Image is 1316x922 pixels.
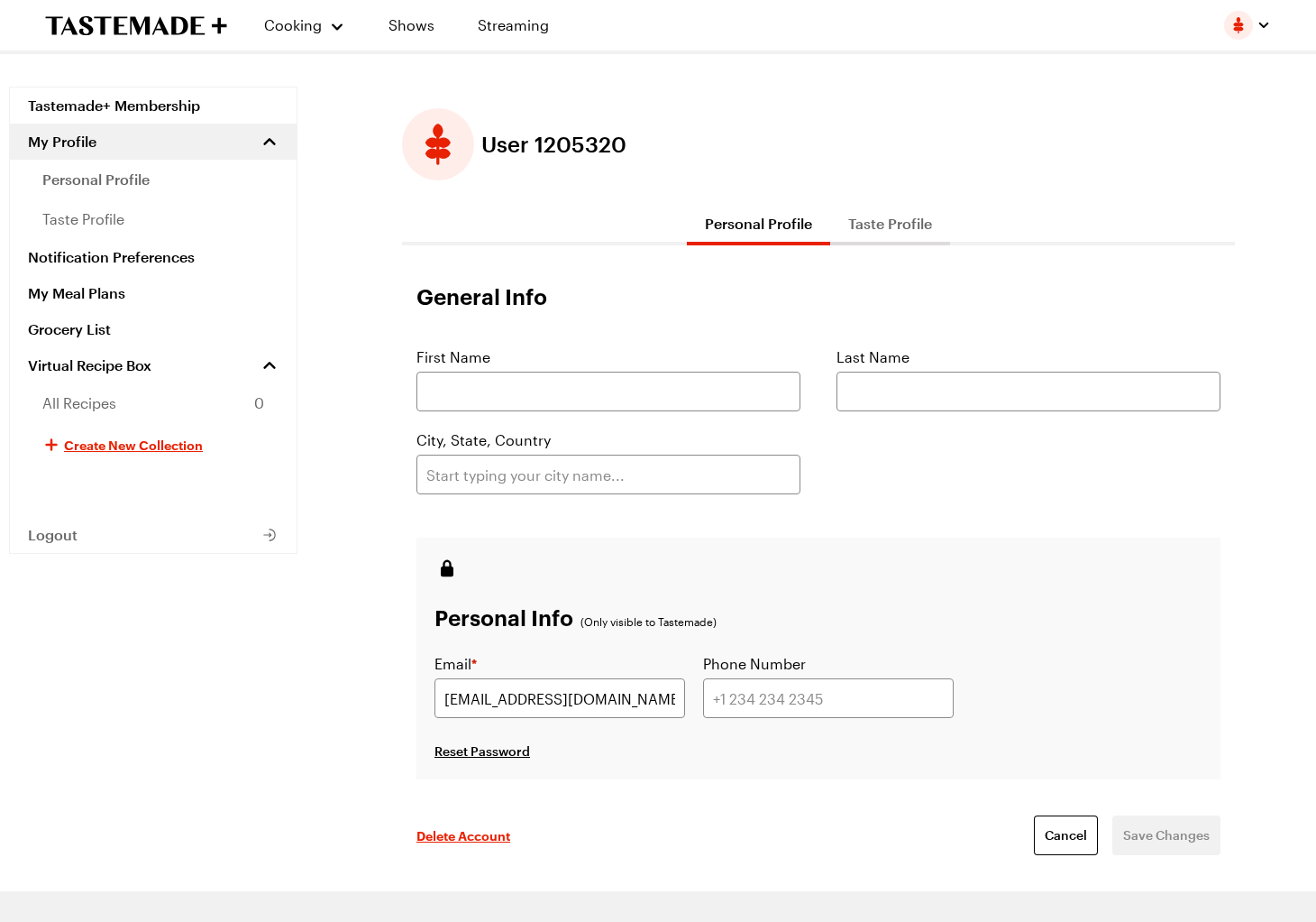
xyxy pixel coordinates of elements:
[703,678,954,718] input: +1 234 234 2345
[402,108,474,180] button: Edit profile picture
[416,455,800,494] input: Start typing your city name...
[434,742,530,761] button: Reset Password
[45,15,227,36] a: To Tastemade Home Page
[28,356,151,374] span: Virtual Recipe Box
[42,392,116,414] span: All Recipes
[434,653,477,675] label: Email
[64,436,203,454] span: Create New Collection
[10,347,297,383] a: Virtual Recipe Box
[263,4,345,47] button: Cooking
[830,202,950,245] button: Taste Profile
[416,346,490,368] label: First Name
[416,826,510,844] button: Delete Account
[28,133,96,151] span: My Profile
[416,281,1220,310] h1: General Info
[254,392,264,414] span: 0
[42,208,124,230] span: taste profile
[10,124,297,160] button: My Profile
[10,88,297,124] a: Tastemade+ Membership
[434,678,685,718] input: user@email.com
[1224,11,1253,40] img: Profile picture
[687,202,830,245] button: Personal Profile
[836,346,909,368] label: Last Name
[10,517,297,553] button: Logout
[10,199,297,239] a: taste profile
[1034,816,1098,855] a: Cancel
[42,169,150,190] span: personal profile
[580,614,717,629] p: (Only visible to Tastemade)
[264,16,322,33] span: Cooking
[1045,826,1087,844] span: Cancel
[10,311,297,347] a: Grocery List
[703,653,806,675] label: Phone Number
[10,160,297,199] a: personal profile
[10,275,297,311] a: My Meal Plans
[10,423,297,466] button: Create New Collection
[28,526,78,544] span: Logout
[434,603,573,632] h3: Personal Info
[10,383,297,423] a: All Recipes0
[10,239,297,275] a: Notification Preferences
[416,429,551,451] label: City, State, Country
[1224,11,1271,40] button: Profile picture
[481,132,626,157] span: User 1205320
